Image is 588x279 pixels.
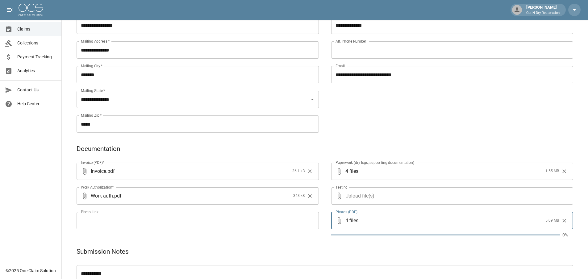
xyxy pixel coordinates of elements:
span: Analytics [17,68,56,74]
img: ocs-logo-white-transparent.png [19,4,43,16]
button: Clear [560,167,569,176]
span: . pdf [113,192,122,199]
label: Email [336,63,345,69]
p: Cut N Dry Restoration [526,10,560,16]
div: [PERSON_NAME] [524,4,562,15]
span: Payment Tracking [17,54,56,60]
span: Contact Us [17,87,56,93]
span: 5.09 MB [545,218,559,224]
p: 0% [562,232,573,238]
label: Testing [336,185,348,190]
span: 4 files [345,212,543,229]
span: Upload file(s) [345,187,557,205]
label: Mailing Address [81,39,110,44]
span: Claims [17,26,56,32]
label: Invoice (PDF)* [81,160,105,165]
button: Clear [560,216,569,225]
span: Collections [17,40,56,46]
span: 348 kB [293,193,305,199]
label: Work Authorization* [81,185,114,190]
span: 4 files [345,163,543,180]
label: Alt. Phone Number [336,39,366,44]
label: Photos (PDF) [336,209,357,214]
span: . pdf [106,168,115,175]
label: Mailing State [81,88,105,93]
span: Invoice [91,168,106,175]
div: © 2025 One Claim Solution [6,268,56,274]
span: Help Center [17,101,56,107]
button: Clear [305,191,315,201]
span: 36.1 kB [292,168,305,174]
label: Mailing City [81,63,103,69]
button: Clear [305,167,315,176]
span: Work auth [91,192,113,199]
label: Paperwork (dry logs, supporting documentation) [336,160,414,165]
label: Photo Link [81,209,98,214]
span: 1.55 MB [545,168,559,174]
button: Open [308,95,317,104]
button: open drawer [4,4,16,16]
label: Mailing Zip [81,113,102,118]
